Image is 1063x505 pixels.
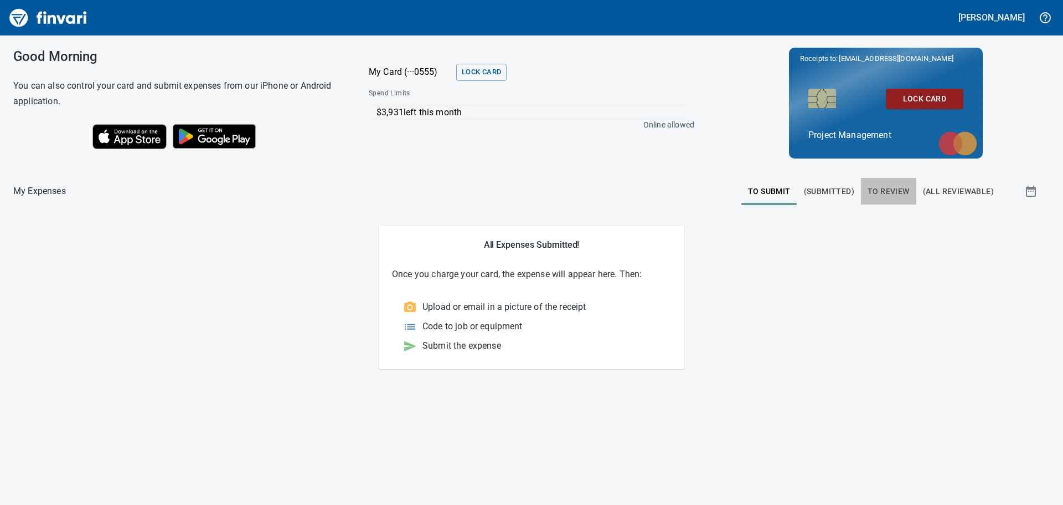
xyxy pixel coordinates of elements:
[13,185,66,198] nav: breadcrumb
[808,129,963,142] p: Project Management
[933,126,983,161] img: mastercard.svg
[462,66,501,79] span: Lock Card
[167,118,262,155] img: Get it on Google Play
[748,185,791,198] span: To Submit
[456,64,507,81] button: Lock Card
[92,124,167,149] img: Download on the App Store
[895,92,954,106] span: Lock Card
[868,185,910,198] span: To Review
[800,53,972,64] p: Receipts to:
[958,12,1025,23] h5: [PERSON_NAME]
[804,185,854,198] span: (Submitted)
[392,268,671,281] p: Once you charge your card, the expense will appear here. Then:
[13,49,341,64] h3: Good Morning
[886,89,963,109] button: Lock Card
[369,65,452,79] p: My Card (···0555)
[422,300,586,314] p: Upload or email in a picture of the receipt
[7,4,90,31] img: Finvari
[422,339,501,353] p: Submit the expense
[369,88,551,99] span: Spend Limits
[838,53,954,64] span: [EMAIL_ADDRESS][DOMAIN_NAME]
[13,185,66,198] p: My Expenses
[923,185,994,198] span: (All Reviewable)
[360,119,694,130] p: Online allowed
[13,78,341,109] h6: You can also control your card and submit expenses from our iPhone or Android application.
[422,320,523,333] p: Code to job or equipment
[376,106,689,119] p: $3,931 left this month
[1014,178,1050,205] button: Show transactions within a particular date range
[956,9,1028,26] button: [PERSON_NAME]
[392,239,671,251] h5: All Expenses Submitted!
